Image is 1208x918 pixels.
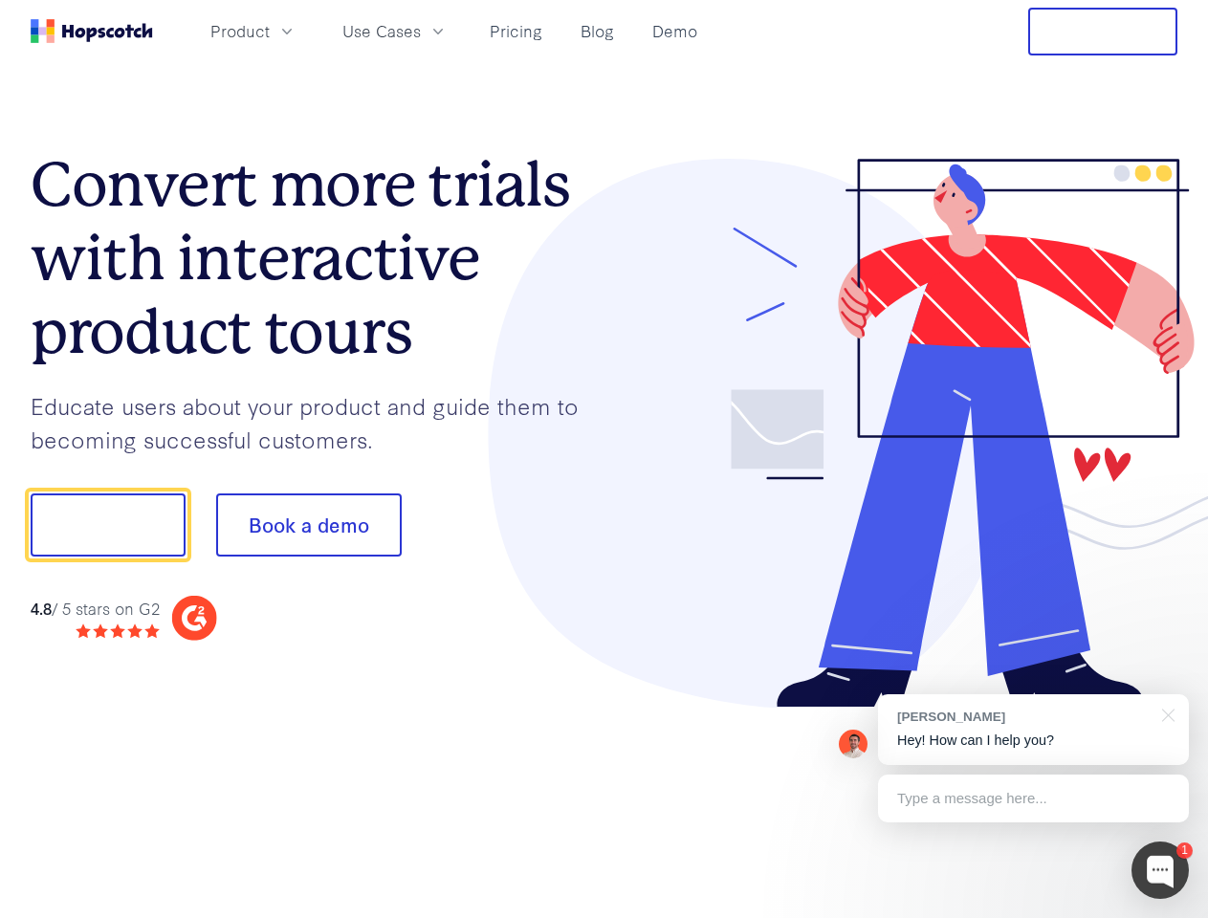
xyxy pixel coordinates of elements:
button: Product [199,15,308,47]
img: Mark Spera [839,730,868,758]
a: Pricing [482,15,550,47]
button: Show me! [31,493,186,557]
div: [PERSON_NAME] [897,708,1151,726]
span: Use Cases [342,19,421,43]
a: Blog [573,15,622,47]
span: Product [210,19,270,43]
div: / 5 stars on G2 [31,597,160,621]
div: Type a message here... [878,775,1189,822]
button: Use Cases [331,15,459,47]
button: Free Trial [1028,8,1177,55]
button: Book a demo [216,493,402,557]
a: Demo [645,15,705,47]
a: Home [31,19,153,43]
h1: Convert more trials with interactive product tours [31,148,604,368]
p: Educate users about your product and guide them to becoming successful customers. [31,389,604,455]
p: Hey! How can I help you? [897,731,1170,751]
div: 1 [1176,842,1193,859]
strong: 4.8 [31,597,52,619]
